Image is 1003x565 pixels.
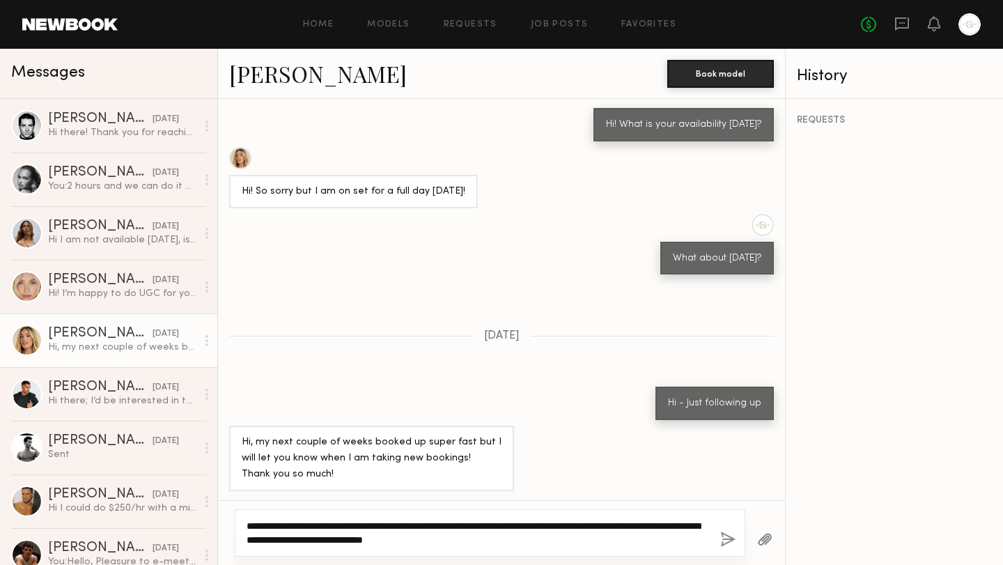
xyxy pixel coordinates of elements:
[242,435,501,483] div: Hi, my next couple of weeks booked up super fast but I will let you know when I am taking new boo...
[367,20,410,29] a: Models
[153,113,179,126] div: [DATE]
[48,380,153,394] div: [PERSON_NAME]
[48,126,196,139] div: Hi there! Thank you for reaching out! Unfortunately I don’t do UGC. Good luck with your project!
[48,434,153,448] div: [PERSON_NAME]
[48,394,196,408] div: Hi there; I’d be interested in this but my minimum half day rate is $300 Let me know if this work...
[48,273,153,287] div: [PERSON_NAME]
[797,68,992,84] div: History
[484,330,520,342] span: [DATE]
[153,488,179,502] div: [DATE]
[667,60,774,88] button: Book model
[606,117,761,133] div: Hi! What is your availability [DATE]?
[242,184,465,200] div: Hi! So sorry but I am on set for a full day [DATE]!
[229,59,407,88] a: [PERSON_NAME]
[673,251,761,267] div: What about [DATE]?
[11,65,85,81] span: Messages
[153,435,179,448] div: [DATE]
[48,233,196,247] div: Hi I am not available [DATE], is this to shoot myself at home or on your location ? Also just to ...
[667,67,774,79] a: Book model
[48,180,196,193] div: You: 2 hours and we can do it at [GEOGRAPHIC_DATA]. Maybe [DATE]?
[444,20,497,29] a: Requests
[48,448,196,461] div: Sent
[48,541,153,555] div: [PERSON_NAME]
[48,327,153,341] div: [PERSON_NAME]
[48,166,153,180] div: [PERSON_NAME]
[621,20,676,29] a: Favorites
[48,502,196,515] div: Hi I could do $250/hr with a minimum of 2 hours
[531,20,589,29] a: Job Posts
[48,341,196,354] div: Hi, my next couple of weeks booked up super fast but I will let you know when I am taking new boo...
[668,396,761,412] div: Hi - Just following up
[153,542,179,555] div: [DATE]
[797,116,992,125] div: REQUESTS
[48,219,153,233] div: [PERSON_NAME]
[48,112,153,126] div: [PERSON_NAME]
[153,167,179,180] div: [DATE]
[48,488,153,502] div: [PERSON_NAME]
[153,381,179,394] div: [DATE]
[48,287,196,300] div: Hi! I’m happy to do UGC for you, but I charge 500 per video. Let me know if the budget is flexible!
[153,327,179,341] div: [DATE]
[153,220,179,233] div: [DATE]
[303,20,334,29] a: Home
[153,274,179,287] div: [DATE]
